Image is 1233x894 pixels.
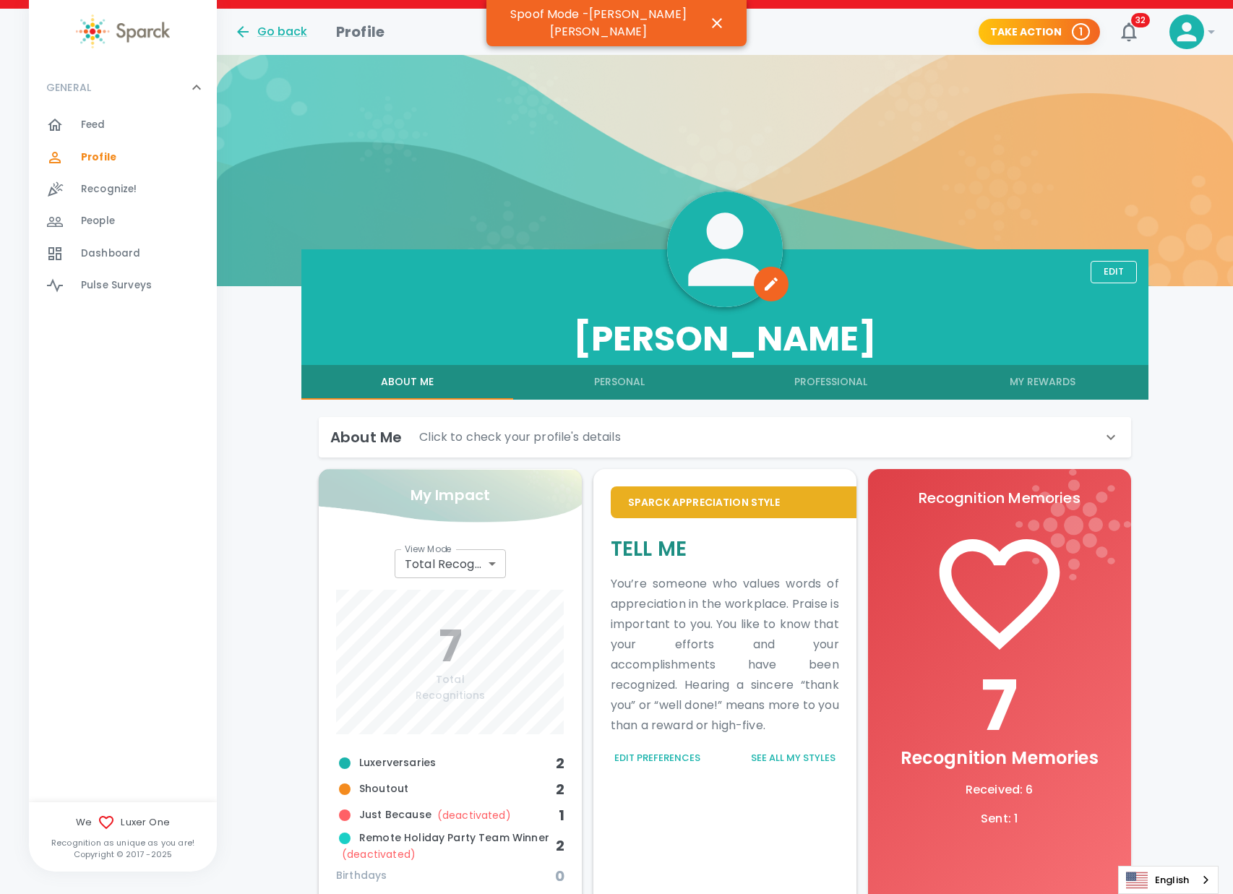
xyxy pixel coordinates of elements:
a: Recognize! [29,173,217,205]
div: GENERAL [29,66,217,109]
span: Recognize! [81,182,137,197]
span: Remote Holiday Party Team Winner [336,830,556,861]
h5: Tell Me [611,536,839,562]
span: Pulse Surveys [81,278,152,293]
p: Copyright © 2017 - 2025 [29,848,217,860]
p: 1 [1079,25,1083,39]
div: Language [1118,866,1219,894]
span: Recognition Memories [901,746,1099,770]
h6: About Me [330,426,402,449]
p: Sparck Appreciation Style [628,495,839,510]
a: Profile [29,142,217,173]
button: About Me [301,365,513,400]
span: Profile [81,150,116,165]
div: About MeClick to check your profile's details [319,417,1131,457]
button: Professional [725,365,937,400]
div: full width tabs [301,365,1148,400]
a: English [1119,867,1218,893]
p: Received : 6 [885,781,1114,799]
h6: 2 [556,778,564,801]
button: Personal [513,365,725,400]
p: Recognition as unique as you are! [29,837,217,848]
p: GENERAL [46,80,91,95]
p: My Impact [411,483,490,507]
h6: 2 [556,834,564,857]
a: Feed [29,109,217,141]
p: Recognition Memories [885,486,1114,510]
p: Sent : 1 [885,810,1114,828]
span: (deactivated) [437,808,511,822]
a: People [29,205,217,237]
div: Total Recognitions [395,549,506,578]
span: Dashboard [81,246,140,261]
span: Feed [81,118,106,132]
div: GENERAL [29,109,217,307]
h6: 2 [556,752,564,775]
a: Sparck logo [29,14,217,48]
button: 32 [1112,14,1146,49]
img: Sparck logo [76,14,170,48]
button: Edit Preferences [611,747,704,770]
p: You’re someone who values words of appreciation in the workplace. Praise is important to you. You... [611,574,839,736]
a: Pulse Surveys [29,270,217,301]
span: 32 [1131,13,1150,27]
span: Birthdays [336,868,555,884]
button: Go back [234,23,307,40]
img: logo [1015,469,1131,580]
button: Take Action 1 [979,19,1100,46]
h3: [PERSON_NAME] [301,319,1148,359]
a: Dashboard [29,238,217,270]
aside: Language selected: English [1118,866,1219,894]
span: People [81,214,115,228]
button: My Rewards [937,365,1148,400]
h6: 1 [559,804,564,827]
span: (deactivated) [342,847,416,861]
span: Luxerversaries [336,755,556,772]
span: We Luxer One [29,814,217,831]
button: Edit [1091,261,1137,283]
button: See all my styles [747,747,839,770]
span: Just Because [336,807,559,824]
h6: 0 [555,864,564,887]
h1: 7 [885,666,1114,747]
h1: Profile [336,20,384,43]
span: Shoutout [336,781,556,798]
label: View Mode [405,543,452,555]
p: Click to check your profile's details [419,429,621,446]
